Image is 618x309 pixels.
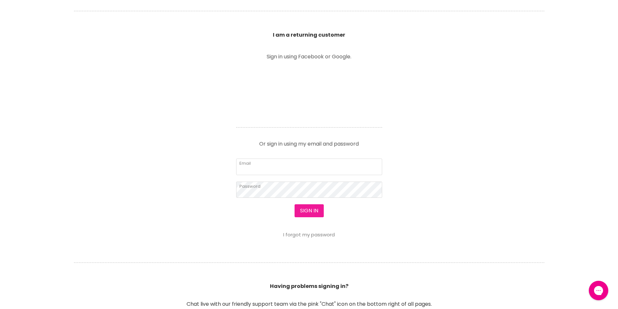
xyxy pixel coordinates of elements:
p: Or sign in using my email and password [236,136,382,147]
iframe: Gorgias live chat messenger [586,279,612,303]
b: Having problems signing in? [270,282,348,290]
button: Sign in [295,204,324,217]
a: I forgot my password [283,231,335,238]
p: Sign in using Facebook or Google. [236,54,382,59]
b: I am a returning customer [273,31,345,39]
iframe: Social Login Buttons [236,68,382,117]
